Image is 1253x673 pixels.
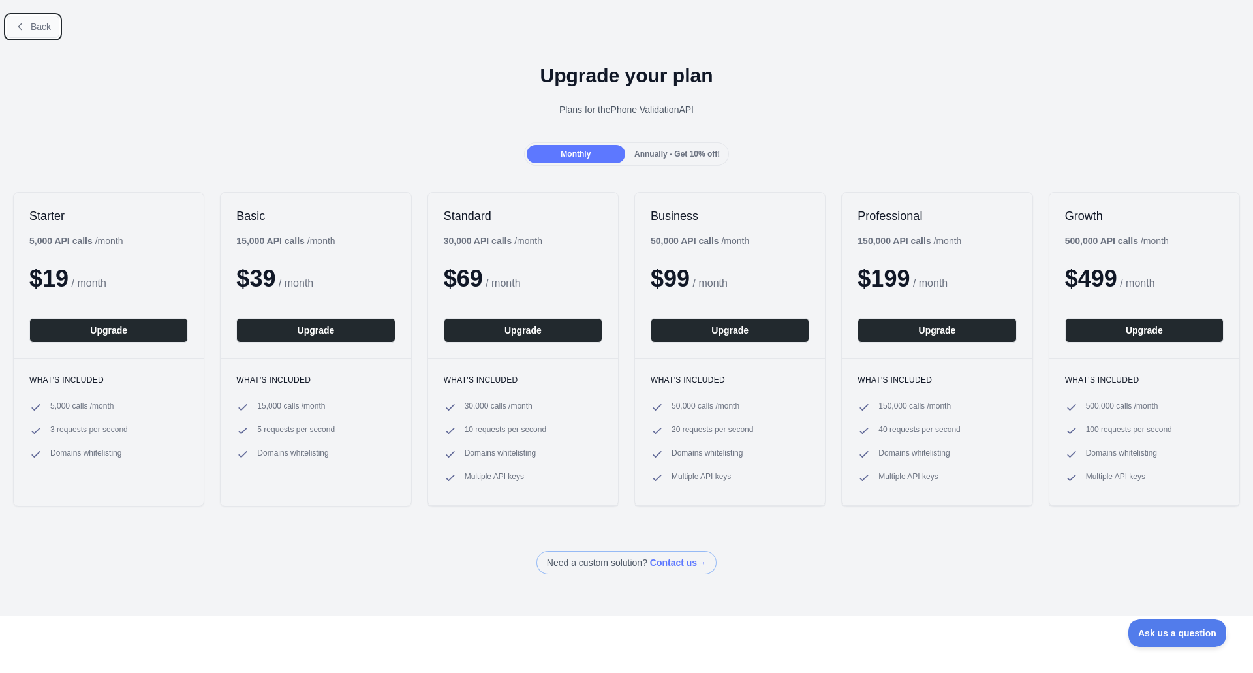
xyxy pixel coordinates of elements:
[651,236,719,246] b: 50,000 API calls
[1128,619,1227,647] iframe: Toggle Customer Support
[858,234,961,247] div: / month
[444,208,602,224] h2: Standard
[651,208,809,224] h2: Business
[651,234,749,247] div: / month
[444,234,542,247] div: / month
[858,208,1016,224] h2: Professional
[651,265,690,292] span: $ 99
[858,265,910,292] span: $ 199
[444,236,512,246] b: 30,000 API calls
[858,236,931,246] b: 150,000 API calls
